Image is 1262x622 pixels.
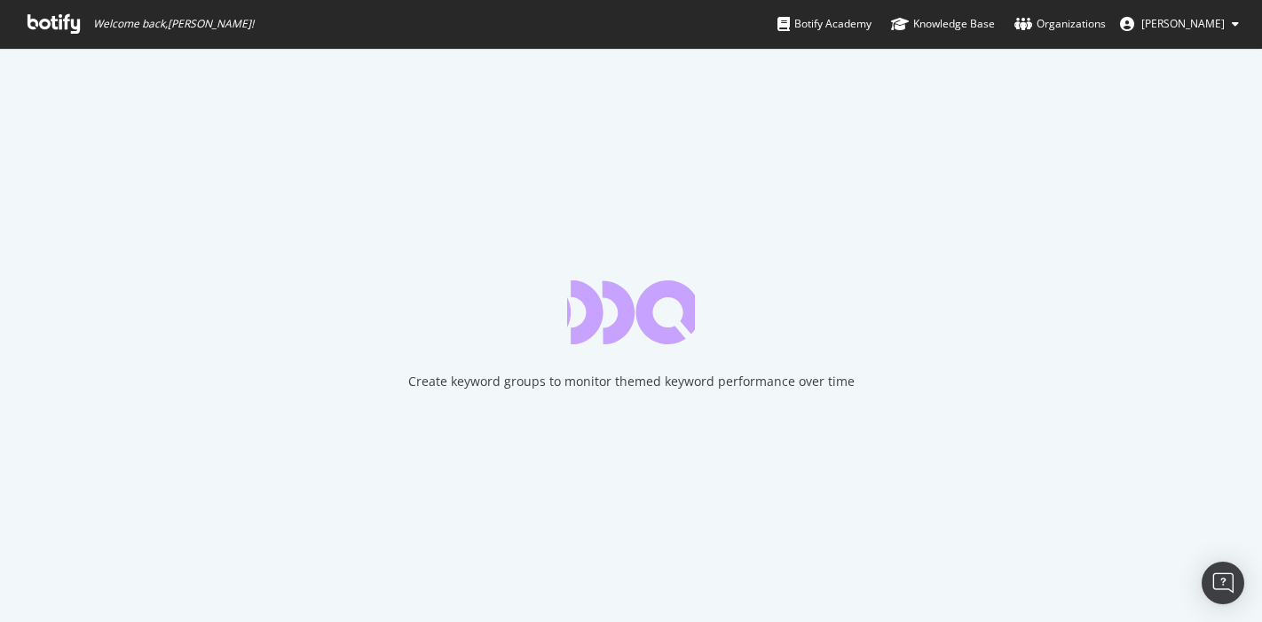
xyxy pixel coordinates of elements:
[1106,10,1253,38] button: [PERSON_NAME]
[567,280,695,344] div: animation
[1141,16,1225,31] span: Jean-Baptiste Picot
[1014,15,1106,33] div: Organizations
[777,15,872,33] div: Botify Academy
[891,15,995,33] div: Knowledge Base
[408,373,855,390] div: Create keyword groups to monitor themed keyword performance over time
[1202,562,1244,604] div: Open Intercom Messenger
[93,17,254,31] span: Welcome back, [PERSON_NAME] !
